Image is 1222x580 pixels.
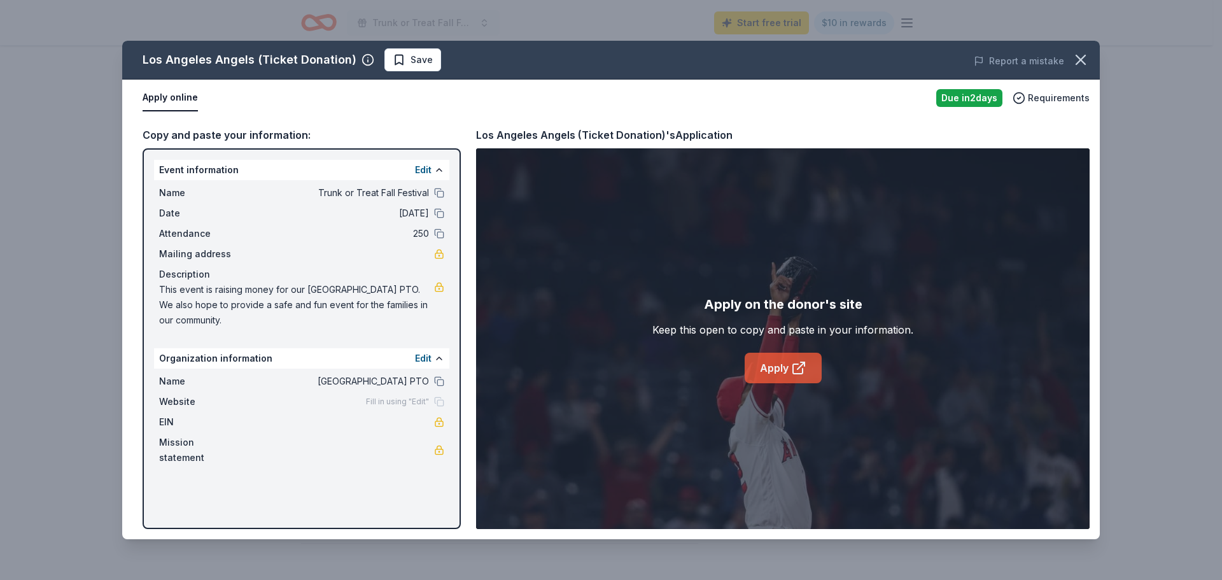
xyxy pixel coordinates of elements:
span: Fill in using "Edit" [366,397,429,407]
button: Edit [415,162,432,178]
a: Apply [745,353,822,383]
span: Date [159,206,244,221]
span: [DATE] [244,206,429,221]
span: EIN [159,414,244,430]
div: Keep this open to copy and paste in your information. [652,322,913,337]
span: [GEOGRAPHIC_DATA] PTO [244,374,429,389]
span: Attendance [159,226,244,241]
span: Save [411,52,433,67]
div: Description [159,267,444,282]
div: Organization information [154,348,449,369]
span: Trunk or Treat Fall Festival [244,185,429,201]
span: Name [159,185,244,201]
div: Copy and paste your information: [143,127,461,143]
span: Name [159,374,244,389]
div: Event information [154,160,449,180]
button: Save [384,48,441,71]
span: Mailing address [159,246,244,262]
button: Requirements [1013,90,1090,106]
span: Requirements [1028,90,1090,106]
button: Report a mistake [974,53,1064,69]
div: Apply on the donor's site [704,294,862,315]
div: Los Angeles Angels (Ticket Donation)'s Application [476,127,733,143]
span: Website [159,394,244,409]
div: Los Angeles Angels (Ticket Donation) [143,50,356,70]
div: Due in 2 days [936,89,1002,107]
button: Apply online [143,85,198,111]
button: Edit [415,351,432,366]
span: 250 [244,226,429,241]
span: This event is raising money for our [GEOGRAPHIC_DATA] PTO. We also hope to provide a safe and fun... [159,282,434,328]
span: Mission statement [159,435,244,465]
